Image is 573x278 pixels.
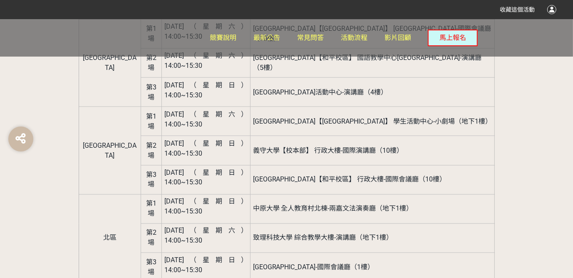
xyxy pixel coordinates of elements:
a: 常見問答 [297,19,324,57]
span: 致理科技大學 綜合教學大樓-演講廳（地下1樓） [253,234,393,242]
a: 最新公告 [253,19,280,57]
span: 第3場 [146,258,156,276]
span: 最新公告 [253,34,280,42]
span: [DATE]（星期六） 14:00~15:30 [164,227,248,245]
span: [DATE]（星期日） 14:00~15:30 [164,139,248,157]
span: 常見問答 [297,34,324,42]
span: 第2場 [146,141,156,159]
span: [GEOGRAPHIC_DATA] [83,141,136,159]
span: 第1場 [146,112,156,130]
span: [GEOGRAPHIC_DATA]活動中心-演講廳（4樓） [253,88,388,96]
span: [DATE]（星期日） 14:00~15:30 [164,81,248,99]
span: [GEOGRAPHIC_DATA]【[GEOGRAPHIC_DATA]】 學生活動中心-小劇場（地下1樓） [253,117,492,125]
a: 影片回顧 [384,19,411,57]
span: 收藏這個活動 [500,6,535,13]
span: [GEOGRAPHIC_DATA]【和平校區】 行政大樓-國際會議廳（10樓） [253,176,446,184]
a: 活動流程 [341,19,367,57]
span: [DATE]（星期六） 14:00~15:30 [164,110,248,128]
span: 義守大學【校本部】 行政大樓-國際演講廳（10樓） [253,146,404,154]
span: 第3場 [146,83,156,101]
a: 競賽說明 [210,19,237,57]
span: 活動流程 [341,34,367,42]
button: 馬上報名 [428,30,478,46]
span: 北區 [103,234,117,242]
span: 第3場 [146,171,156,189]
span: 第1場 [146,200,156,218]
span: [DATE]（星期日） 14:00~15:30 [164,256,248,274]
span: 競賽說明 [210,34,237,42]
span: 影片回顧 [384,34,411,42]
span: 中原大學 全人教育村北棟-兩嘉文法演奏廳（地下1樓） [253,205,413,213]
span: 第2場 [146,229,156,247]
span: [DATE]（星期日） 14:00~15:30 [164,198,248,216]
span: [DATE]（星期日） 14:00~15:30 [164,169,248,186]
span: 馬上報名 [439,34,466,42]
span: [GEOGRAPHIC_DATA]-國際會議廳（1樓） [253,263,375,271]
